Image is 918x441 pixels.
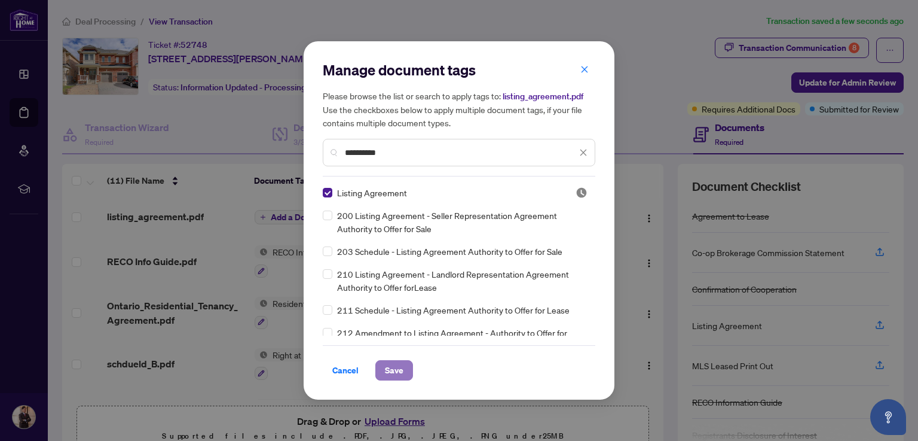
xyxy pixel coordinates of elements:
[337,303,570,317] span: 211 Schedule - Listing Agreement Authority to Offer for Lease
[323,360,368,381] button: Cancel
[503,91,583,102] span: listing_agreement.pdf
[323,60,595,80] h2: Manage document tags
[337,209,588,235] span: 200 Listing Agreement - Seller Representation Agreement Authority to Offer for Sale
[337,245,562,258] span: 203 Schedule - Listing Agreement Authority to Offer for Sale
[576,187,587,199] img: status
[332,361,359,380] span: Cancel
[870,399,906,435] button: Open asap
[579,148,587,157] span: close
[580,65,589,74] span: close
[337,267,588,294] span: 210 Listing Agreement - Landlord Representation Agreement Authority to Offer forLease
[576,187,587,199] span: Pending Review
[375,360,413,381] button: Save
[323,89,595,129] h5: Please browse the list or search to apply tags to: Use the checkboxes below to apply multiple doc...
[337,186,407,199] span: Listing Agreement
[385,361,403,380] span: Save
[337,326,588,352] span: 212 Amendment to Listing Agreement - Authority to Offer for Lease Price Change/Extension/Amendmen...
